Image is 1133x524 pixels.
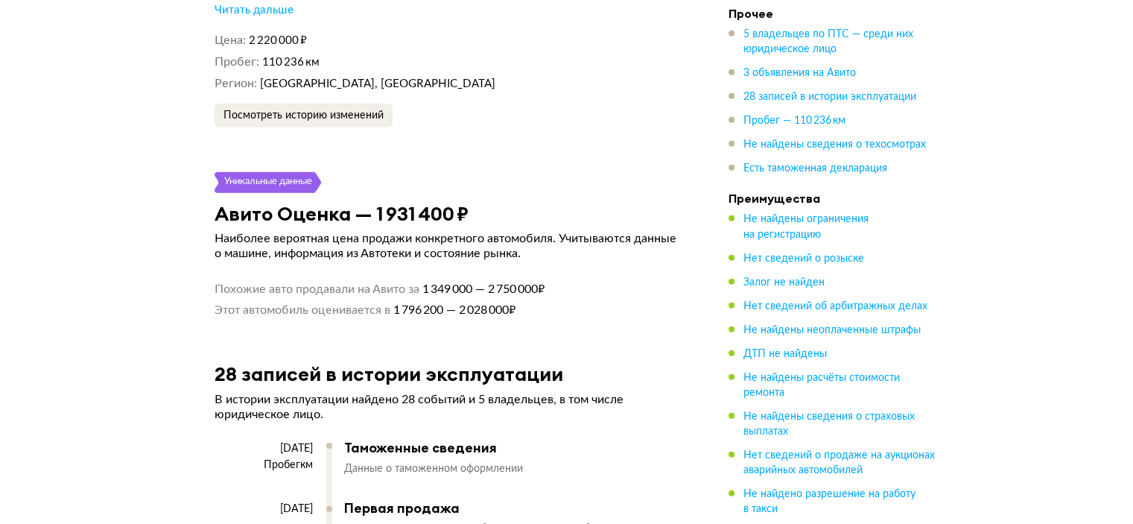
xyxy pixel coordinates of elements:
span: Нет сведений об арбитражных делах [743,300,927,311]
span: Данные о таможенном оформлении [344,464,523,474]
span: 1 796 200 — 2 028 000 ₽ [390,303,515,318]
span: Не найдены ограничения на регистрацию [743,214,869,239]
span: Пробег — 110 236 км [743,116,845,126]
span: [GEOGRAPHIC_DATA], [GEOGRAPHIC_DATA] [260,78,495,89]
h3: Авито Оценка — 1 931 400 ₽ [215,202,469,225]
h4: Прочее [729,6,937,21]
span: 3 объявления на Авито [743,68,856,78]
div: Уникальные данные [223,172,313,193]
p: В истории эксплуатации найдено 28 событий и 5 владельцев, в том числе юридическое лицо. [215,392,684,422]
div: [DATE] [215,502,313,516]
span: 2 220 000 ₽ [249,35,307,46]
span: Этот автомобиль оценивается в [215,303,390,318]
dt: Цена [215,33,246,48]
h3: 28 записей в истории эксплуатации [215,362,563,385]
span: Есть таможенная декларация [743,163,887,174]
div: Пробег км [215,458,313,472]
div: Читать дальше [215,3,293,18]
dt: Регион [215,76,257,92]
span: ДТП не найдены [743,348,827,359]
span: 5 владельцев по ПТС — среди них юридическое лицо [743,29,913,54]
dt: Пробег [215,54,259,70]
span: Не найдены неоплаченные штрафы [743,324,921,335]
span: Не найдено разрешение на работу в такси [743,488,915,514]
span: Нет сведений о розыске [743,253,864,263]
div: Первая продажа [344,500,669,517]
p: Наиболее вероятная цена продажи конкретного автомобиля. Учитываются данные о машине, информация и... [215,231,684,261]
span: Не найдены расчёты стоимости ремонта [743,372,900,397]
div: Таможенные сведения [344,440,669,456]
span: Не найдены сведения о техосмотрах [743,139,926,150]
span: Не найдены сведения о страховых выплатах [743,411,915,436]
div: [DATE] [215,442,313,455]
button: Посмотреть историю изменений [215,104,393,127]
span: Посмотреть историю изменений [223,110,384,121]
span: Залог не найден [743,277,825,287]
h4: Преимущества [729,191,937,206]
span: 1 349 000 — 2 750 000 ₽ [419,282,545,297]
span: 28 записей в истории эксплуатации [743,92,916,102]
span: Нет сведений о продаже на аукционах аварийных автомобилей [743,449,935,475]
span: Похожие авто продавали на Авито за [215,282,419,297]
span: 110 236 км [262,57,320,68]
